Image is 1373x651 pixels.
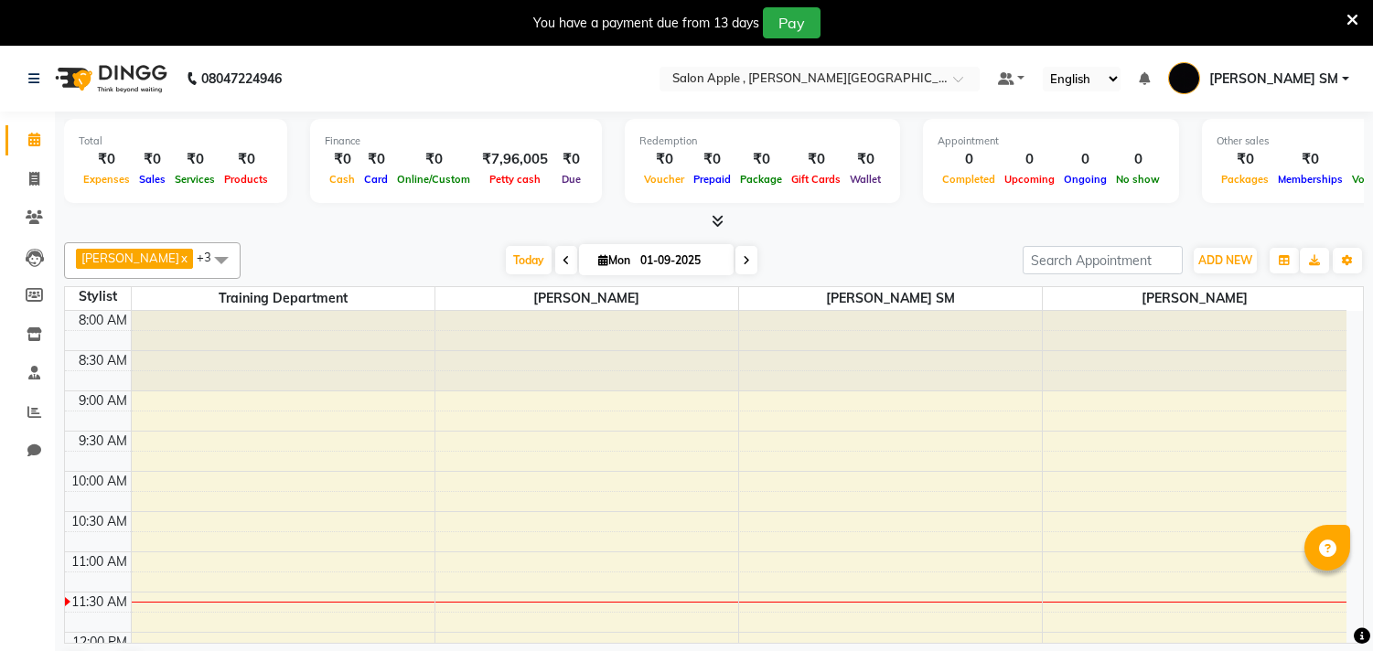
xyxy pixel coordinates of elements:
div: ₹0 [1273,149,1347,170]
span: Prepaid [689,173,735,186]
div: ₹0 [325,149,359,170]
span: Completed [938,173,1000,186]
div: ₹0 [787,149,845,170]
span: Ongoing [1059,173,1111,186]
span: Today [506,246,552,274]
div: ₹0 [392,149,475,170]
span: Upcoming [1000,173,1059,186]
span: Training Department [132,287,434,310]
div: 8:00 AM [75,311,131,330]
div: 9:30 AM [75,432,131,451]
div: ₹0 [220,149,273,170]
a: x [179,251,188,265]
span: Sales [134,173,170,186]
button: ADD NEW [1194,248,1257,273]
div: ₹0 [170,149,220,170]
div: You have a payment due from 13 days [533,14,759,33]
span: Package [735,173,787,186]
div: 0 [1111,149,1164,170]
button: Pay [763,7,821,38]
div: Total [79,133,273,149]
span: [PERSON_NAME] SM [1209,69,1338,89]
span: Online/Custom [392,173,475,186]
div: ₹0 [1217,149,1273,170]
span: [PERSON_NAME] SM [739,287,1042,310]
span: Packages [1217,173,1273,186]
span: Petty cash [485,173,545,186]
span: [PERSON_NAME] [1043,287,1346,310]
div: 0 [1059,149,1111,170]
span: No show [1111,173,1164,186]
span: Mon [594,253,635,267]
div: Finance [325,133,587,149]
input: Search Appointment [1023,246,1183,274]
div: ₹0 [735,149,787,170]
span: +3 [197,250,225,264]
img: logo [47,53,172,104]
div: 11:00 AM [68,552,131,571]
div: ₹0 [555,149,587,170]
div: ₹0 [639,149,689,170]
span: Expenses [79,173,134,186]
div: 0 [938,149,1000,170]
div: Stylist [65,287,131,306]
div: ₹0 [134,149,170,170]
span: Services [170,173,220,186]
div: 11:30 AM [68,592,131,612]
span: Due [557,173,585,186]
b: 08047224946 [201,53,282,104]
div: 8:30 AM [75,351,131,370]
span: [PERSON_NAME] [435,287,738,310]
div: ₹0 [359,149,392,170]
div: ₹7,96,005 [475,149,555,170]
div: ₹0 [689,149,735,170]
span: Gift Cards [787,173,845,186]
div: Appointment [938,133,1164,149]
span: Voucher [639,173,689,186]
span: Wallet [845,173,885,186]
span: Card [359,173,392,186]
div: ₹0 [845,149,885,170]
span: Products [220,173,273,186]
img: bharat manger SM [1168,62,1200,94]
div: 9:00 AM [75,391,131,411]
iframe: chat widget [1296,578,1355,633]
div: 0 [1000,149,1059,170]
div: 10:30 AM [68,512,131,531]
div: 10:00 AM [68,472,131,491]
input: 2025-09-01 [635,247,726,274]
span: ADD NEW [1198,253,1252,267]
div: Redemption [639,133,885,149]
span: [PERSON_NAME] [81,251,179,265]
div: ₹0 [79,149,134,170]
span: Memberships [1273,173,1347,186]
span: Cash [325,173,359,186]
